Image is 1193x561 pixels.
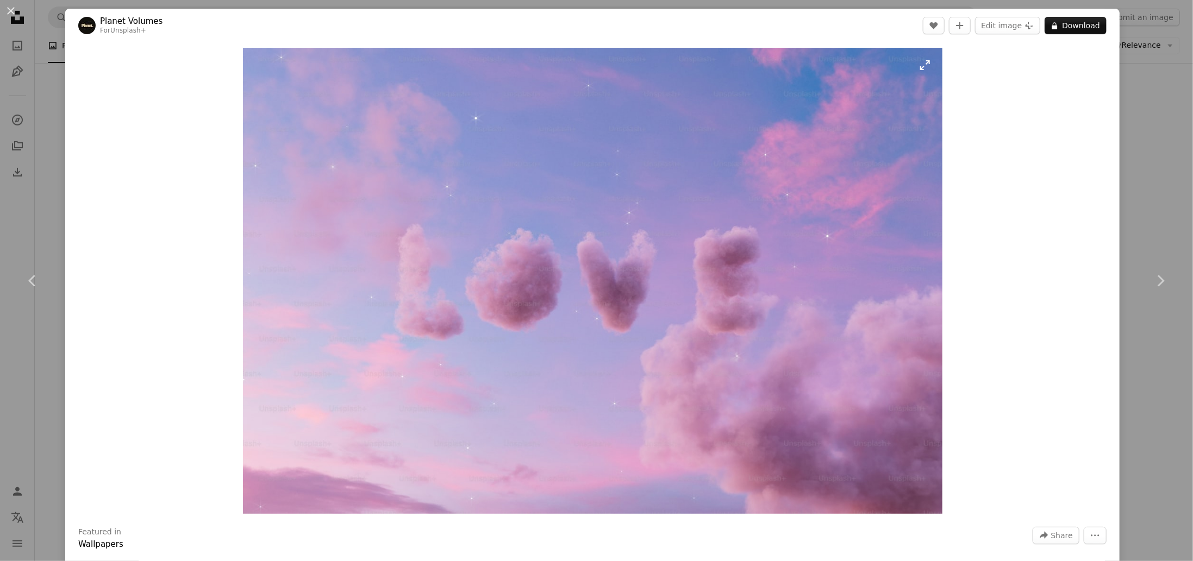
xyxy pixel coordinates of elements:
[1128,229,1193,333] a: Next
[78,17,96,34] img: Go to Planet Volumes's profile
[923,17,945,34] button: Like
[78,527,121,538] h3: Featured in
[949,17,971,34] button: Add to Collection
[1084,527,1107,544] button: More Actions
[1051,527,1073,544] span: Share
[78,539,123,549] a: Wallpapers
[100,27,163,35] div: For
[243,48,942,514] img: a group of clouds shaped like the word love
[1033,527,1079,544] button: Share this image
[100,16,163,27] a: Planet Volumes
[243,48,942,514] button: Zoom in on this image
[110,27,146,34] a: Unsplash+
[1045,17,1107,34] button: Download
[975,17,1040,34] button: Edit image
